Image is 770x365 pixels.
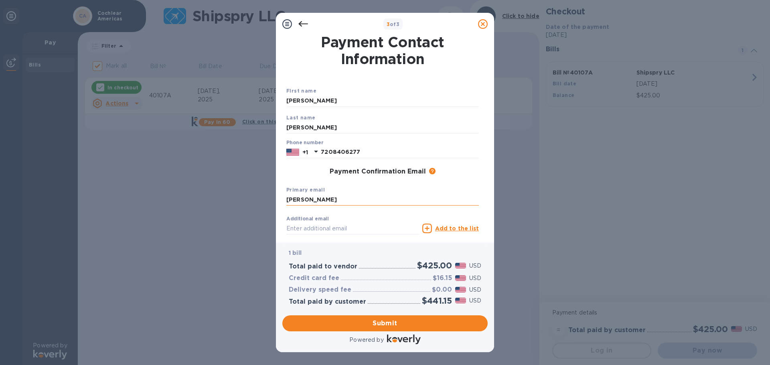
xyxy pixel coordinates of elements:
[387,21,390,27] span: 3
[289,298,366,306] h3: Total paid by customer
[417,260,452,270] h2: $425.00
[289,274,339,282] h3: Credit card fee
[455,275,466,281] img: USD
[455,287,466,292] img: USD
[387,335,421,344] img: Logo
[282,315,488,331] button: Submit
[286,34,479,67] h1: Payment Contact Information
[321,146,479,158] input: Enter your phone number
[286,236,419,245] p: Email address will be added to the list of emails
[469,296,481,305] p: USD
[289,319,481,328] span: Submit
[289,250,302,256] b: 1 bill
[433,274,452,282] h3: $16.15
[422,296,452,306] h2: $441.15
[469,274,481,282] p: USD
[286,187,325,193] b: Primary email
[455,298,466,303] img: USD
[286,88,316,94] b: First name
[302,148,308,156] p: +1
[435,225,479,232] u: Add to the list
[469,286,481,294] p: USD
[432,286,452,294] h3: $0.00
[286,141,323,145] label: Phone number
[387,21,400,27] b: of 3
[330,168,426,175] h3: Payment Confirmation Email
[349,336,383,344] p: Powered by
[286,222,419,234] input: Enter additional email
[286,148,299,157] img: US
[289,286,351,294] h3: Delivery speed fee
[286,95,479,107] input: Enter your first name
[286,217,329,222] label: Additional email
[286,194,479,206] input: Enter your primary name
[469,262,481,270] p: USD
[289,263,357,270] h3: Total paid to vendor
[455,263,466,268] img: USD
[286,115,316,121] b: Last name
[286,121,479,133] input: Enter your last name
